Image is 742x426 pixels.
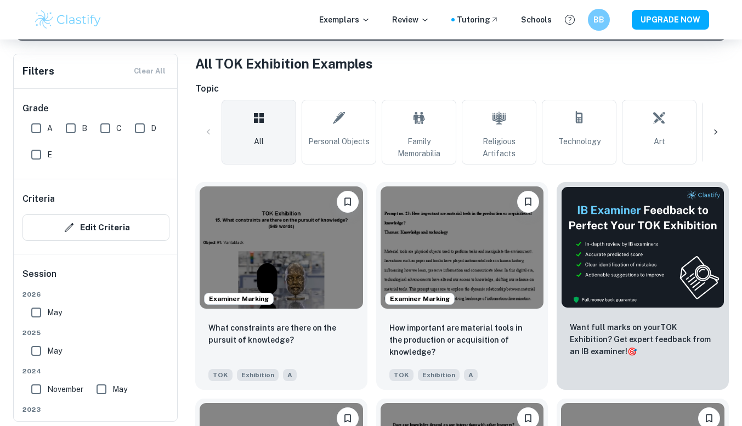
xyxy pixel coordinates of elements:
[557,182,729,390] a: ThumbnailWant full marks on yourTOK Exhibition? Get expert feedback from an IB examiner!
[208,369,233,381] span: TOK
[47,149,52,161] span: E
[308,135,370,147] span: Personal Objects
[47,122,53,134] span: A
[560,10,579,29] button: Help and Feedback
[387,135,451,160] span: Family Memorabilia
[208,322,354,346] p: What constraints are there on the pursuit of knowledge?
[467,135,531,160] span: Religious Artifacts
[392,14,429,26] p: Review
[570,321,716,357] p: Want full marks on your TOK Exhibition ? Get expert feedback from an IB examiner!
[558,135,601,147] span: Technology
[588,9,610,31] button: BB
[389,369,414,381] span: TOK
[22,289,169,299] span: 2026
[337,191,359,213] button: Bookmark
[654,135,665,147] span: Art
[376,182,548,390] a: Examiner MarkingBookmarkHow important are material tools in the production or acquisition of know...
[389,322,535,358] p: How important are material tools in the production or acquisition of knowledge?
[116,122,122,134] span: C
[561,186,724,308] img: Thumbnail
[151,122,156,134] span: D
[521,14,552,26] a: Schools
[381,186,544,309] img: TOK Exhibition example thumbnail: How important are material tools in the
[457,14,499,26] a: Tutoring
[47,306,62,319] span: May
[418,369,460,381] span: Exhibition
[627,347,637,356] span: 🎯
[82,122,87,134] span: B
[237,369,279,381] span: Exhibition
[632,10,709,30] button: UPGRADE NOW
[22,102,169,115] h6: Grade
[22,192,55,206] h6: Criteria
[517,191,539,213] button: Bookmark
[254,135,264,147] span: All
[33,9,103,31] img: Clastify logo
[112,383,127,395] span: May
[386,294,454,304] span: Examiner Marking
[195,54,729,73] h1: All TOK Exhibition Examples
[319,14,370,26] p: Exemplars
[47,345,62,357] span: May
[200,186,363,309] img: TOK Exhibition example thumbnail: What constraints are there on the pursui
[47,383,83,395] span: November
[22,268,169,289] h6: Session
[283,369,297,381] span: A
[22,214,169,241] button: Edit Criteria
[592,14,605,26] h6: BB
[195,82,729,95] h6: Topic
[205,294,273,304] span: Examiner Marking
[22,405,169,414] span: 2023
[22,64,54,79] h6: Filters
[22,366,169,376] span: 2024
[22,328,169,338] span: 2025
[195,182,367,390] a: Examiner MarkingBookmarkWhat constraints are there on the pursuit of knowledge?TOKExhibitionA
[464,369,478,381] span: A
